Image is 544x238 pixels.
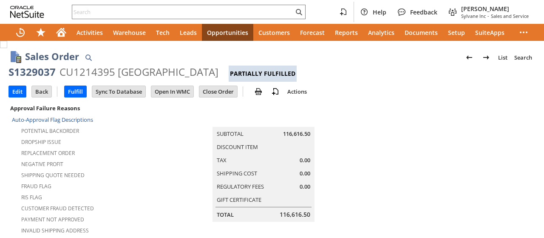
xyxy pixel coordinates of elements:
span: 0.00 [300,183,310,191]
span: [PERSON_NAME] [461,5,529,13]
a: Auto-Approval Flag Descriptions [12,116,93,123]
a: RIS flag [21,194,42,201]
h1: Sales Order [25,49,79,63]
a: Discount Item [217,143,258,151]
a: Customer Fraud Detected [21,205,94,212]
div: Shortcuts [31,24,51,41]
div: Approval Failure Reasons [8,103,181,114]
input: Close Order [199,86,237,97]
a: Analytics [363,24,399,41]
img: Previous [464,52,474,63]
img: print.svg [253,86,263,97]
span: Customers [258,29,290,37]
svg: Home [56,27,66,37]
a: Reports [330,24,363,41]
span: Feedback [410,8,437,16]
span: 116,616.50 [280,210,310,219]
a: Gift Certificate [217,196,261,204]
span: Sylvane Inc [461,13,486,19]
span: - [487,13,489,19]
a: Shipping Quote Needed [21,172,85,179]
span: 0.00 [300,156,310,164]
a: Shipping Cost [217,169,257,177]
a: Activities [71,24,108,41]
a: Fraud Flag [21,183,51,190]
span: Help [373,8,386,16]
a: Payment not approved [21,216,84,223]
img: Next [481,52,491,63]
input: Edit [9,86,26,97]
a: Tax [217,156,227,164]
svg: Recent Records [15,27,25,37]
span: Documents [405,29,438,37]
a: Warehouse [108,24,151,41]
a: Forecast [295,24,330,41]
a: Replacement Order [21,149,75,157]
div: S1329037 [8,65,56,79]
a: Invalid Shipping Address [21,227,89,234]
a: Recent Records [10,24,31,41]
a: List [495,51,511,64]
img: add-record.svg [270,86,280,97]
a: Potential Backorder [21,127,79,135]
a: Tech [151,24,175,41]
a: Negative Profit [21,161,63,168]
a: Subtotal [217,130,244,138]
a: Search [511,51,535,64]
div: Partially Fulfilled [229,66,297,82]
span: Analytics [368,29,394,37]
div: More menus [513,24,534,41]
a: Dropship Issue [21,138,61,146]
a: Total [217,211,234,218]
span: 0.00 [300,169,310,178]
input: Open In WMC [151,86,193,97]
span: Leads [180,29,197,37]
svg: Search [294,7,304,17]
span: Activities [76,29,103,37]
a: Opportunities [202,24,253,41]
svg: logo [10,6,44,18]
span: Opportunities [207,29,248,37]
input: Search [72,7,294,17]
a: Documents [399,24,443,41]
a: Home [51,24,71,41]
span: Setup [448,29,465,37]
span: Tech [156,29,170,37]
img: Quick Find [83,52,93,63]
a: SuiteApps [470,24,510,41]
a: Setup [443,24,470,41]
caption: Summary [212,113,314,127]
span: Reports [335,29,358,37]
input: Sync To Database [92,86,145,97]
span: 116,616.50 [283,130,310,138]
a: Leads [175,24,202,41]
svg: Shortcuts [36,27,46,37]
a: Regulatory Fees [217,183,264,190]
span: Forecast [300,29,325,37]
span: Warehouse [113,29,146,37]
span: Sales and Service [491,13,529,19]
a: Actions [284,88,310,95]
a: Customers [253,24,295,41]
input: Fulfill [65,86,86,97]
input: Back [32,86,51,97]
span: SuiteApps [475,29,504,37]
div: CU1214395 [GEOGRAPHIC_DATA] [59,65,218,79]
